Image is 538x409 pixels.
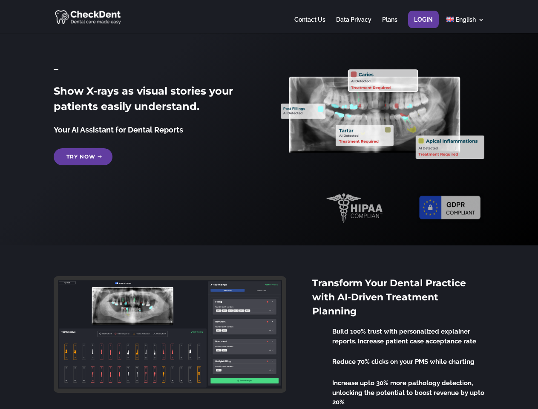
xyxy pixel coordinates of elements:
span: Increase upto 30% more pathology detection, unlocking the potential to boost revenue by upto 20% [332,379,484,406]
a: Contact Us [294,17,325,33]
a: Try Now [54,148,112,165]
span: English [456,16,476,23]
h2: Show X-rays as visual stories your patients easily understand. [54,84,257,118]
img: CheckDent AI [55,9,122,25]
a: Plans [382,17,397,33]
span: Reduce 70% clicks on your PMS while charting [332,358,475,366]
a: Data Privacy [336,17,371,33]
span: Transform Your Dental Practice with AI-Driven Treatment Planning [312,277,466,317]
span: Build 100% trust with personalized explainer reports. Increase patient case acceptance rate [332,328,476,345]
a: Login [414,17,433,33]
a: English [446,17,484,33]
span: _ [54,60,58,72]
span: Your AI Assistant for Dental Reports [54,125,183,134]
img: X_Ray_annotated [281,69,484,159]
